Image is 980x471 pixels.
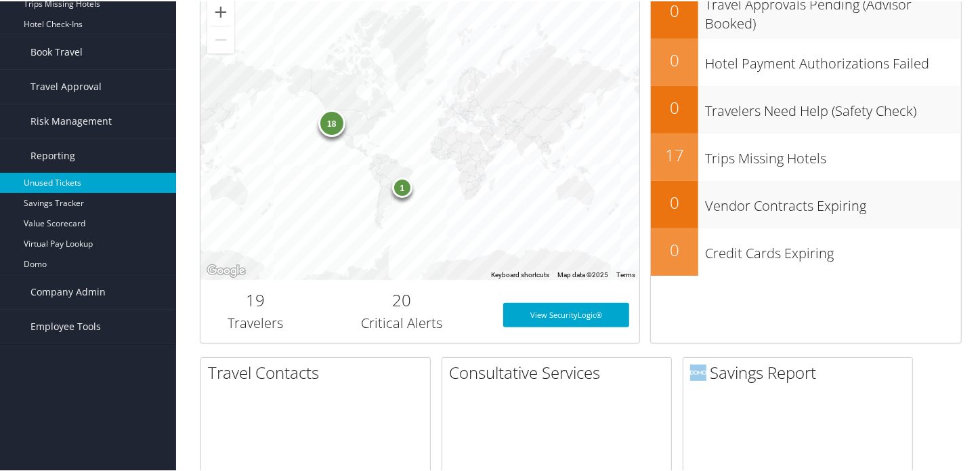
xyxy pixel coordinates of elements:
h3: Credit Cards Expiring [705,236,961,262]
h3: Travelers [211,312,300,331]
h2: 20 [320,287,483,310]
h3: Travelers Need Help (Safety Check) [705,94,961,119]
span: Travel Approval [30,68,102,102]
span: Risk Management [30,103,112,137]
button: Keyboard shortcuts [491,269,549,279]
img: Google [204,261,249,279]
span: Map data ©2025 [557,270,608,277]
h3: Critical Alerts [320,312,483,331]
div: 1 [392,176,412,197]
h2: Travel Contacts [208,360,430,383]
h3: Trips Missing Hotels [705,141,961,167]
h2: Savings Report [690,360,912,383]
span: Company Admin [30,274,106,308]
span: Book Travel [30,34,83,68]
a: 17Trips Missing Hotels [651,132,961,180]
a: 0Travelers Need Help (Safety Check) [651,85,961,132]
img: domo-logo.png [690,363,706,380]
a: View SecurityLogic® [503,302,629,326]
span: Employee Tools [30,308,101,342]
h2: 19 [211,287,300,310]
a: 0Credit Cards Expiring [651,227,961,274]
h2: 0 [651,95,698,118]
div: 18 [318,108,345,135]
span: Reporting [30,138,75,171]
h2: 17 [651,142,698,165]
a: 0Vendor Contracts Expiring [651,180,961,227]
button: Zoom out [207,25,234,52]
h3: Vendor Contracts Expiring [705,188,961,214]
a: 0Hotel Payment Authorizations Failed [651,37,961,85]
h2: 0 [651,190,698,213]
h2: 0 [651,237,698,260]
h2: 0 [651,47,698,70]
a: Terms (opens in new tab) [616,270,635,277]
a: Open this area in Google Maps (opens a new window) [204,261,249,279]
h2: Consultative Services [449,360,671,383]
h3: Hotel Payment Authorizations Failed [705,46,961,72]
